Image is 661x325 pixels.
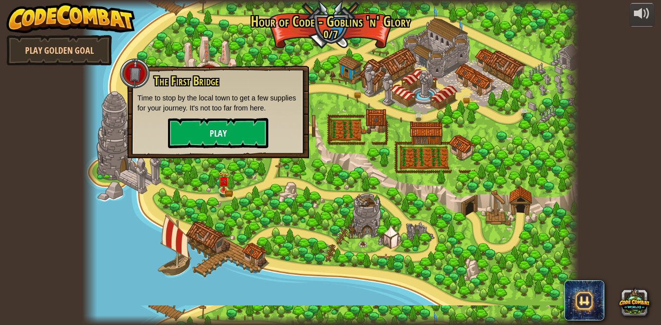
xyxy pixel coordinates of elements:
img: level-banner-unlock.png [218,172,229,191]
button: Play [168,118,268,148]
img: CodeCombat - Learn how to code by playing a game [7,3,135,33]
img: portrait.png [220,179,227,184]
span: The First Bridge [154,72,219,89]
a: Play Golden Goal [7,35,112,65]
button: Adjust volume [629,3,654,27]
p: Time to stop by the local town to get a few supplies for your journey. It's not too far from here. [137,93,299,113]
